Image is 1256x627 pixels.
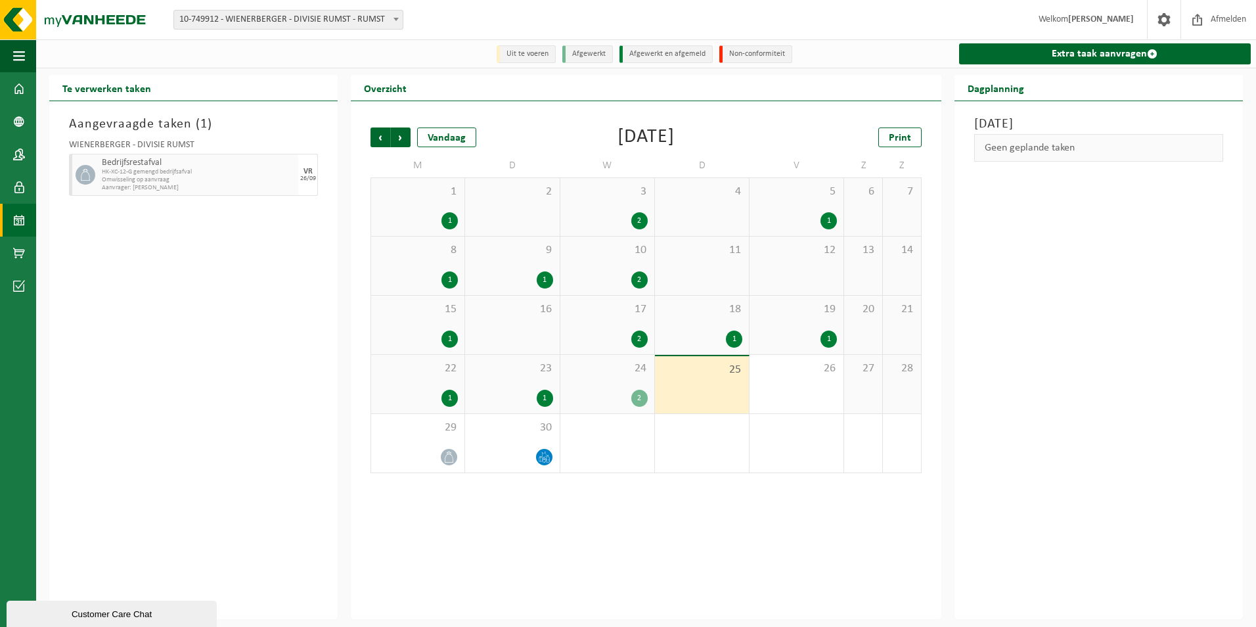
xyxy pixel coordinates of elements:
span: 15 [378,302,458,317]
span: 10 [567,243,648,258]
li: Uit te voeren [497,45,556,63]
span: 7 [889,185,914,199]
span: 4 [662,185,742,199]
td: D [465,154,560,177]
span: 29 [378,421,458,435]
li: Afgewerkt [562,45,613,63]
div: 2 [631,271,648,289]
h2: Te verwerken taken [49,75,164,101]
div: 2 [631,390,648,407]
td: D [655,154,750,177]
span: 22 [378,361,458,376]
span: 28 [889,361,914,376]
div: 1 [441,271,458,289]
span: Omwisseling op aanvraag [102,176,295,184]
li: Non-conformiteit [719,45,792,63]
span: 11 [662,243,742,258]
div: Vandaag [417,128,476,147]
div: 1 [537,390,553,407]
span: 19 [756,302,837,317]
span: 16 [472,302,552,317]
span: 30 [472,421,552,435]
span: 6 [851,185,876,199]
div: 1 [820,331,837,348]
span: 21 [889,302,914,317]
div: 1 [820,212,837,229]
h3: [DATE] [974,114,1223,134]
iframe: chat widget [7,598,219,627]
strong: [PERSON_NAME] [1068,14,1134,24]
span: 2 [472,185,552,199]
div: Geen geplande taken [974,134,1223,162]
span: 5 [756,185,837,199]
div: 1 [441,212,458,229]
span: 25 [662,363,742,377]
div: 1 [441,390,458,407]
span: 8 [378,243,458,258]
div: 1 [537,271,553,289]
div: 26/09 [300,175,316,182]
span: 20 [851,302,876,317]
span: Vorige [370,128,390,147]
span: 3 [567,185,648,199]
div: [DATE] [617,128,675,147]
span: Volgende [391,128,411,147]
div: 1 [726,331,742,348]
span: 9 [472,243,552,258]
span: 27 [851,361,876,376]
span: 14 [889,243,914,258]
td: Z [883,154,922,177]
h2: Overzicht [351,75,420,101]
td: V [750,154,844,177]
span: 17 [567,302,648,317]
div: 2 [631,212,648,229]
td: Z [844,154,883,177]
span: 24 [567,361,648,376]
li: Afgewerkt en afgemeld [619,45,713,63]
span: HK-XC-12-G gemengd bedrijfsafval [102,168,295,176]
span: 1 [378,185,458,199]
h3: Aangevraagde taken ( ) [69,114,318,134]
a: Extra taak aanvragen [959,43,1251,64]
div: VR [303,168,313,175]
td: W [560,154,655,177]
span: 23 [472,361,552,376]
span: 10-749912 - WIENERBERGER - DIVISIE RUMST - RUMST [174,11,403,29]
span: 13 [851,243,876,258]
span: 1 [200,118,208,131]
span: 10-749912 - WIENERBERGER - DIVISIE RUMST - RUMST [173,10,403,30]
td: M [370,154,465,177]
span: Print [889,133,911,143]
a: Print [878,128,922,147]
div: 2 [631,331,648,348]
span: 26 [756,361,837,376]
div: WIENERBERGER - DIVISIE RUMST [69,141,318,154]
span: Aanvrager: [PERSON_NAME] [102,184,295,192]
span: Bedrijfsrestafval [102,158,295,168]
h2: Dagplanning [954,75,1037,101]
span: 18 [662,302,742,317]
div: 1 [441,331,458,348]
span: 12 [756,243,837,258]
